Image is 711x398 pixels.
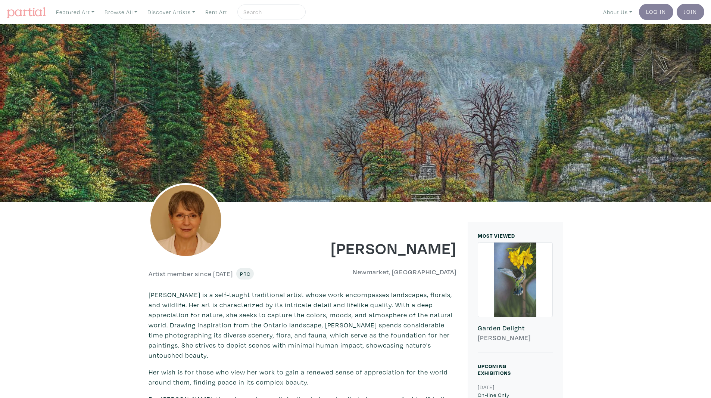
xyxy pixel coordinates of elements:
[478,232,515,239] small: MOST VIEWED
[478,383,495,391] small: [DATE]
[240,270,250,277] span: Pro
[202,4,231,20] a: Rent Art
[144,4,199,20] a: Discover Artists
[149,183,223,258] img: phpThumb.php
[478,362,511,376] small: Upcoming Exhibitions
[478,324,553,332] h6: Garden Delight
[101,4,141,20] a: Browse All
[600,4,636,20] a: About Us
[149,270,233,278] h6: Artist member since [DATE]
[478,334,553,342] h6: [PERSON_NAME]
[478,242,553,352] a: Garden Delight [PERSON_NAME]
[639,4,673,20] a: Log In
[53,4,98,20] a: Featured Art
[149,367,456,387] p: Her wish is for those who view her work to gain a renewed sense of appreciation for the world aro...
[243,7,299,17] input: Search
[149,290,456,360] p: [PERSON_NAME] is a self-taught traditional artist whose work encompasses landscapes, florals, and...
[677,4,704,20] a: Join
[308,268,456,276] h6: Newmarket, [GEOGRAPHIC_DATA]
[308,238,456,258] h1: [PERSON_NAME]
